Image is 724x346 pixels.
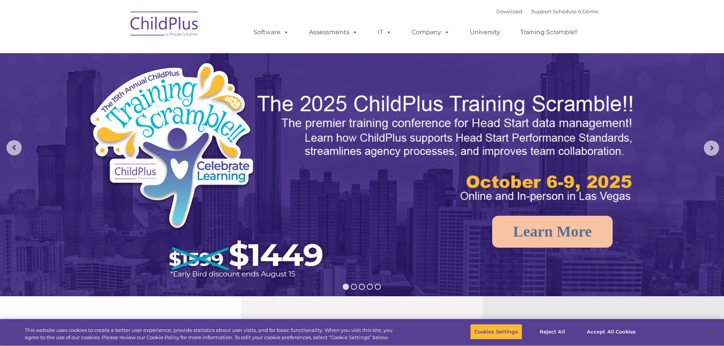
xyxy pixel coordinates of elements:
a: Schedule A Demo [553,8,598,14]
a: Training Scramble!! [513,25,585,40]
button: Accept All Cookies [583,324,640,340]
a: IT [370,25,399,40]
img: ChildPlus by Procare Solutions [127,6,203,44]
a: Company [404,25,457,40]
span: Phone number [106,81,138,87]
a: University [462,25,508,40]
font: | [496,8,598,14]
a: Download [496,8,522,14]
button: Reject All [529,324,576,340]
a: Assessments [301,25,365,40]
button: Close [703,324,720,340]
div: This website uses cookies to create a better user experience, provide statistics about user visit... [25,327,398,341]
a: Learn More [492,216,613,248]
button: Cookies Settings [470,324,522,340]
span: Last name [106,50,129,56]
a: Software [246,25,296,40]
a: Support [531,8,551,14]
